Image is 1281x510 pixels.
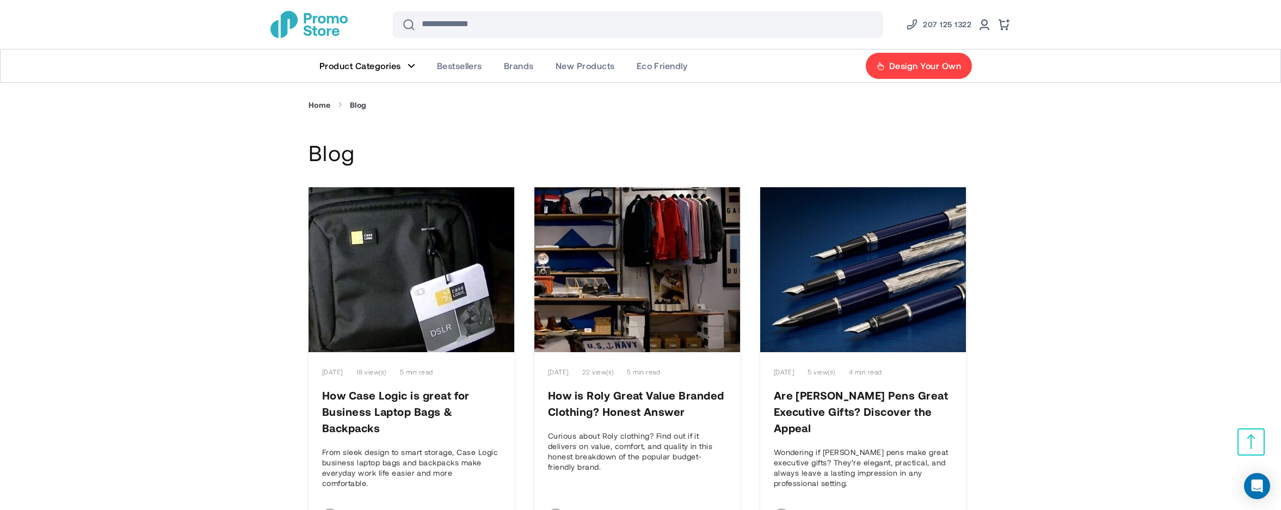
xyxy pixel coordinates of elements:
a: How Case Logic is great for Business Laptop Bags & Backpacks [322,389,470,434]
span: 4 min read [849,368,882,376]
span: 5 min read [627,368,660,376]
span: 5 view(s) [808,368,835,376]
span: Curious about Roly clothing? Find out if it delivers on value, comfort, and quality in this hones... [548,431,713,471]
span: Bestsellers [437,60,482,71]
h1: Blog [309,139,366,165]
img: How is Roly Great Value Branded Clothing list img [534,187,740,352]
span: Wondering if [PERSON_NAME] pens make great executive gifts? They’re elegant, practical, and alway... [774,447,949,488]
a: store logo [270,11,348,38]
div: [DATE] [322,368,343,376]
span: Eco Friendly [637,60,688,71]
span: Brands [504,60,534,71]
a: Blog [350,100,367,110]
span: 18 view(s) [356,368,386,376]
a: Are Waterman Pens Great Executive Gifts? Discover the Appeal [760,187,966,354]
a: Home [309,100,331,110]
img: Waterman Pens list img [760,187,966,352]
a: Phone [906,18,971,31]
span: 207 125 1322 [923,18,971,31]
div: [DATE] [548,368,569,376]
span: 22 view(s) [582,368,614,376]
span: Product Categories [319,60,401,71]
span: From sleek design to smart storage, Case Logic business laptop bags and backpacks make everyday w... [322,447,498,488]
img: How Case Logic is great for Business Laptop Bags & Backpacks list img [309,187,514,352]
a: How Case Logic is great for Business Laptop Bags & Backpacks [309,187,514,354]
a: How is Roly Great Value Branded Clothing? Honest Answer [548,389,724,418]
span: Design Your Own [889,60,961,71]
span: 5 min read [400,368,433,376]
div: [DATE] [774,368,795,376]
img: Promotional Merchandise [270,11,348,38]
a: How is Roly Great Value Branded Clothing? Honest Answer [534,187,740,354]
span: New Products [556,60,615,71]
div: Open Intercom Messenger [1244,473,1270,499]
a: Are Waterman Pens Great Executive Gifts? Discover the Appeal [774,389,948,434]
